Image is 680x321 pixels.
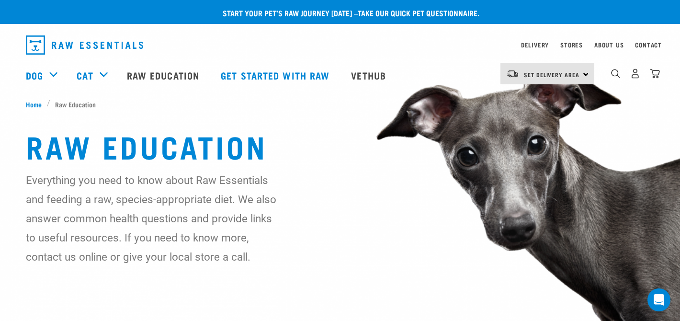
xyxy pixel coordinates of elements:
[26,99,654,109] nav: breadcrumbs
[117,56,211,94] a: Raw Education
[647,288,670,311] div: Open Intercom Messenger
[341,56,398,94] a: Vethub
[26,99,42,109] span: Home
[211,56,341,94] a: Get started with Raw
[630,69,640,79] img: user.png
[521,43,549,46] a: Delivery
[611,69,620,78] img: home-icon-1@2x.png
[26,35,143,55] img: Raw Essentials Logo
[594,43,623,46] a: About Us
[77,68,93,82] a: Cat
[506,69,519,78] img: van-moving.png
[560,43,583,46] a: Stores
[26,128,654,163] h1: Raw Education
[18,32,662,58] nav: dropdown navigation
[26,99,47,109] a: Home
[524,73,579,76] span: Set Delivery Area
[26,171,277,266] p: Everything you need to know about Raw Essentials and feeding a raw, species-appropriate diet. We ...
[26,68,43,82] a: Dog
[358,11,479,15] a: take our quick pet questionnaire.
[635,43,662,46] a: Contact
[650,69,660,79] img: home-icon@2x.png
